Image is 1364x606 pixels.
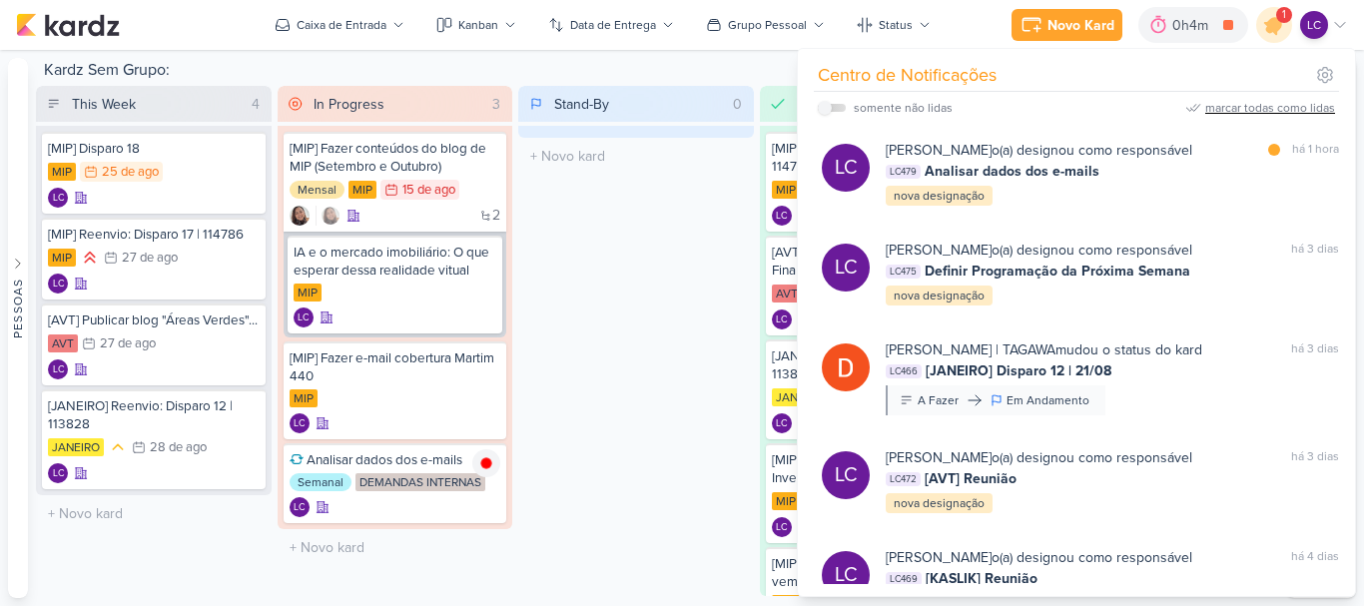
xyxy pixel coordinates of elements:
div: marcar todas como lidas [1205,99,1335,117]
p: LC [294,503,305,513]
div: Laís Costa [822,551,870,599]
div: [AVT] Publicar blog "Áreas Verdes"... [48,311,260,329]
div: mudou o status do kard [886,339,1202,360]
div: [MIP] Disparo 18 [48,140,260,158]
div: Laís Costa [772,517,792,537]
div: Centro de Notificações [818,62,997,89]
div: MIP [290,389,318,407]
input: + Novo kard [40,499,268,528]
div: 3 [484,94,508,115]
b: [PERSON_NAME] [886,549,992,566]
div: há 1 hora [1292,140,1339,161]
div: AVT [772,285,802,303]
div: Laís Costa [294,307,314,327]
div: Em Andamento [1007,391,1089,409]
img: Diego Lima | TAGAWA [822,343,870,391]
div: DEMANDAS INTERNAS [355,473,485,491]
div: [MIP] Disparo 17: Terras de Minas | 114786 [772,140,984,176]
b: [PERSON_NAME] [886,242,992,259]
span: 1 [1282,7,1286,23]
div: há 3 dias [1291,240,1339,261]
div: Mensal [290,181,344,199]
div: [JANEIRO] Disparo 12: Jardins 156 | 113828 [772,347,984,383]
p: LC [53,365,64,375]
div: Novo Kard [1047,15,1114,36]
div: Criador(a): Laís Costa [48,274,68,294]
p: LC [776,315,787,325]
div: 15 de ago [402,184,455,197]
span: Analisar dados dos e-mails [925,161,1099,182]
div: AVT [48,334,78,352]
div: [MIP] Reenvio: Disparo 17 | 114786 [48,226,260,244]
span: [KASLIK] Reunião [926,568,1037,589]
div: [MIP] Publicar Blog "Razões Para Investir" [772,451,984,487]
div: Laís Costa [1300,11,1328,39]
div: Semanal [290,473,351,491]
div: Laís Costa [48,274,68,294]
b: [PERSON_NAME] [886,142,992,159]
div: MIP [48,249,76,267]
div: Criador(a): Laís Costa [772,517,792,537]
div: 25 de ago [102,166,159,179]
p: LC [298,313,309,323]
div: nova designação [886,493,993,513]
div: MIP [348,181,376,199]
div: 27 de ago [122,252,178,265]
span: 2 [492,209,500,223]
div: Laís Costa [822,144,870,192]
div: Prioridade Média [108,437,128,457]
div: nova designação [886,286,993,305]
div: Laís Costa [822,451,870,499]
div: Kardz Sem Grupo: [36,58,1278,86]
div: MIP [294,284,322,302]
div: A Fazer [918,391,959,409]
p: LC [1307,16,1321,34]
div: há 3 dias [1291,447,1339,468]
div: [MIP] Fazer e-mail cobertura Martim 440 [290,349,501,385]
div: Laís Costa [48,188,68,208]
div: Laís Costa [772,413,792,433]
span: LC472 [886,472,921,486]
div: Criador(a): Laís Costa [48,463,68,483]
div: Laís Costa [290,413,310,433]
div: Criador(a): Laís Costa [772,206,792,226]
p: LC [294,419,305,429]
p: LC [776,419,787,429]
div: Laís Costa [772,309,792,329]
div: [AVT] Publicar Blog "Simule Seu Financiamento..." [772,244,984,280]
div: Laís Costa [48,359,68,379]
p: LC [53,469,64,479]
div: Criador(a): Laís Costa [772,413,792,433]
p: LC [776,212,787,222]
span: [AVT] Reunião [925,468,1017,489]
p: LC [776,523,787,533]
p: LC [53,280,64,290]
div: MIP [772,181,800,199]
div: Criador(a): Sharlene Khoury [290,206,310,226]
p: LC [53,194,64,204]
div: Criador(a): Laís Costa [772,309,792,329]
span: LC466 [886,364,922,378]
span: [JANEIRO] Disparo 12 | 21/08 [926,360,1111,381]
div: [MIP] Fazer e-mails da semana que vem [772,555,984,591]
p: LC [835,254,858,282]
div: 27 de ago [100,337,156,350]
div: Laís Costa [48,463,68,483]
p: LC [835,561,858,589]
div: Laís Costa [822,244,870,292]
div: nova designação [886,186,993,206]
div: o(a) designou como responsável [886,447,1192,468]
div: Criador(a): Laís Costa [290,497,310,517]
div: Pessoas [9,278,27,337]
div: Colaboradores: Sharlene Khoury [316,206,341,226]
b: [PERSON_NAME] [886,449,992,466]
div: [JANEIRO] Reenvio: Disparo 12 | 113828 [48,397,260,433]
div: Laís Costa [290,497,310,517]
span: Definir Programação da Próxima Semana [925,261,1190,282]
div: o(a) designou como responsável [886,240,1192,261]
b: [PERSON_NAME] | TAGAWA [886,341,1055,358]
div: 28 de ago [150,441,207,454]
div: IA e o mercado imobiliário: O que esperar dessa realidade vitual [294,244,497,280]
div: Analisar dados dos e-mails [290,451,501,469]
div: há 3 dias [1291,339,1339,360]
